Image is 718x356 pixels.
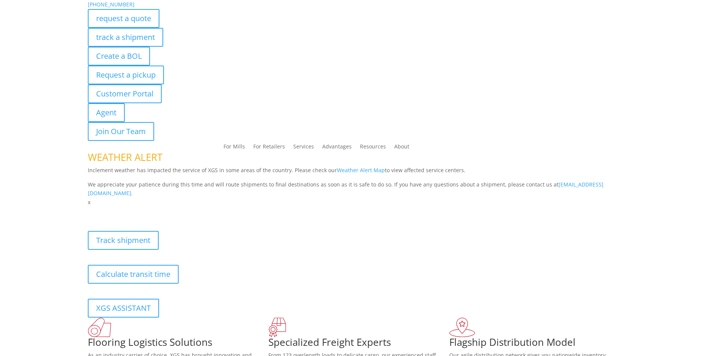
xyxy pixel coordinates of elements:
a: Calculate transit time [88,265,179,284]
a: Services [293,144,314,152]
a: track a shipment [88,28,163,47]
img: xgs-icon-total-supply-chain-intelligence-red [88,318,111,337]
h1: Flagship Distribution Model [449,337,630,351]
a: Resources [360,144,386,152]
a: XGS ASSISTANT [88,299,159,318]
a: About [394,144,409,152]
a: Agent [88,103,125,122]
a: For Retailers [253,144,285,152]
h1: Flooring Logistics Solutions [88,337,269,351]
a: For Mills [224,144,245,152]
a: [PHONE_NUMBER] [88,1,135,8]
h1: Specialized Freight Experts [268,337,449,351]
a: Request a pickup [88,66,164,84]
p: x [88,198,631,207]
img: xgs-icon-focused-on-flooring-red [268,318,286,337]
span: WEATHER ALERT [88,150,162,164]
p: Inclement weather has impacted the service of XGS in some areas of the country. Please check our ... [88,166,631,180]
a: Create a BOL [88,47,150,66]
b: Visibility, transparency, and control for your entire supply chain. [88,208,256,215]
a: Weather Alert Map [337,167,385,174]
a: Join Our Team [88,122,154,141]
a: Track shipment [88,231,159,250]
a: Advantages [322,144,352,152]
a: Customer Portal [88,84,162,103]
img: xgs-icon-flagship-distribution-model-red [449,318,475,337]
a: request a quote [88,9,159,28]
p: We appreciate your patience during this time and will route shipments to final destinations as so... [88,180,631,198]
